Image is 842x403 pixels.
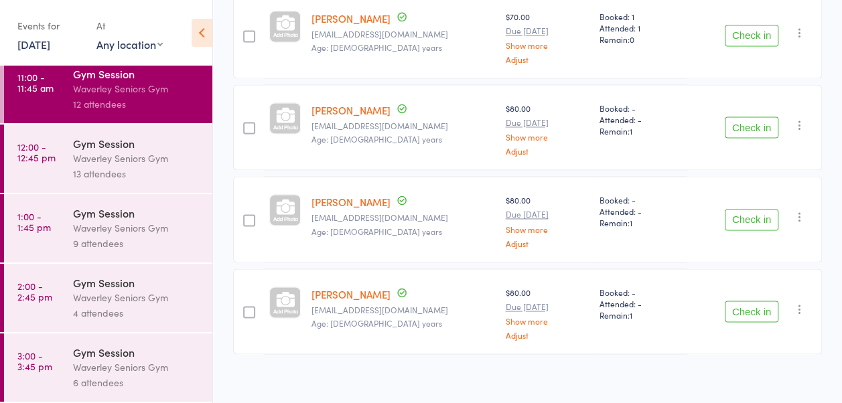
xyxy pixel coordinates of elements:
button: Check in [725,301,778,322]
span: Attended: 1 [600,22,681,33]
div: Events for [17,15,83,37]
div: 9 attendees [73,236,201,251]
button: Check in [725,209,778,230]
time: 2:00 - 2:45 pm [17,280,52,302]
div: Gym Session [73,206,201,220]
div: Waverley Seniors Gym [73,81,201,96]
a: Adjust [505,331,589,339]
div: Waverley Seniors Gym [73,220,201,236]
span: Age: [DEMOGRAPHIC_DATA] years [311,226,442,237]
div: $80.00 [505,287,589,339]
span: Remain: [600,309,681,321]
span: Booked: - [600,194,681,206]
small: Due [DATE] [505,26,589,35]
div: 12 attendees [73,96,201,112]
a: [PERSON_NAME] [311,103,391,117]
span: Remain: [600,125,681,137]
button: Check in [725,116,778,138]
a: Adjust [505,147,589,155]
a: 3:00 -3:45 pmGym SessionWaverley Seniors Gym6 attendees [4,333,212,402]
div: 13 attendees [73,166,201,181]
small: r.dvaughan@bigpond.com [311,305,494,315]
div: 4 attendees [73,305,201,321]
span: 1 [630,309,632,321]
small: Due [DATE] [505,118,589,127]
time: 11:00 - 11:45 am [17,72,54,93]
a: [PERSON_NAME] [311,287,391,301]
a: [PERSON_NAME] [311,195,391,209]
span: 1 [630,217,632,228]
a: 1:00 -1:45 pmGym SessionWaverley Seniors Gym9 attendees [4,194,212,262]
a: Adjust [505,239,589,248]
a: Show more [505,41,589,50]
div: 6 attendees [73,375,201,390]
a: Show more [505,225,589,234]
small: robinsonlxr@gmail.com [311,29,494,39]
div: $80.00 [505,194,589,247]
span: Attended: - [600,298,681,309]
span: Age: [DEMOGRAPHIC_DATA] years [311,317,442,329]
span: 0 [630,33,634,45]
div: $80.00 [505,102,589,155]
div: Gym Session [73,345,201,359]
a: Show more [505,133,589,141]
span: Attended: - [600,206,681,217]
div: At [96,15,163,37]
a: 11:00 -11:45 amGym SessionWaverley Seniors Gym12 attendees [4,55,212,123]
div: Any location [96,37,163,52]
span: Attended: - [600,114,681,125]
div: Waverley Seniors Gym [73,151,201,166]
a: [DATE] [17,37,50,52]
span: Remain: [600,33,681,45]
div: Gym Session [73,275,201,290]
span: Booked: 1 [600,11,681,22]
a: 12:00 -12:45 pmGym SessionWaverley Seniors Gym13 attendees [4,125,212,193]
a: Adjust [505,55,589,64]
small: Due [DATE] [505,210,589,219]
small: l.said@bigpond.com [311,213,494,222]
small: Due [DATE] [505,302,589,311]
span: Remain: [600,217,681,228]
a: 2:00 -2:45 pmGym SessionWaverley Seniors Gym4 attendees [4,264,212,332]
span: Booked: - [600,102,681,114]
span: 1 [630,125,632,137]
time: 12:00 - 12:45 pm [17,141,56,163]
time: 1:00 - 1:45 pm [17,211,51,232]
span: Booked: - [600,287,681,298]
span: Age: [DEMOGRAPHIC_DATA] years [311,133,442,145]
div: Waverley Seniors Gym [73,359,201,375]
div: Gym Session [73,66,201,81]
button: Check in [725,25,778,46]
small: deborahsaibi1@gmail.com [311,121,494,131]
time: 3:00 - 3:45 pm [17,350,52,372]
div: $70.00 [505,11,589,64]
a: Show more [505,317,589,325]
span: Age: [DEMOGRAPHIC_DATA] years [311,42,442,53]
a: [PERSON_NAME] [311,11,391,25]
div: Gym Session [73,136,201,151]
div: Waverley Seniors Gym [73,290,201,305]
